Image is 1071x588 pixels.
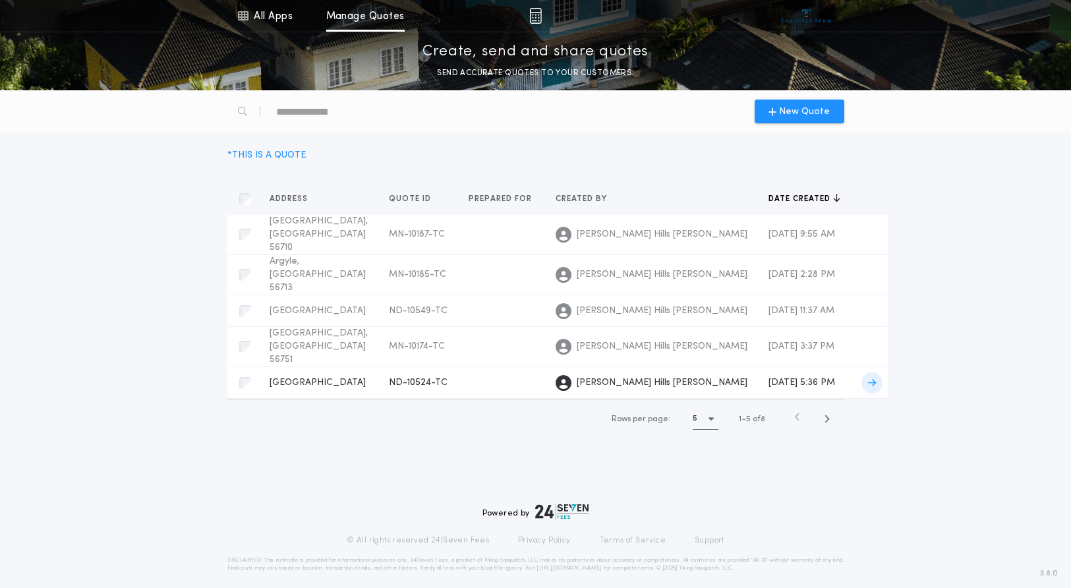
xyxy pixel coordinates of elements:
a: Terms of Service [600,535,666,546]
h1: 5 [693,412,697,425]
span: [GEOGRAPHIC_DATA], [GEOGRAPHIC_DATA] 56710 [270,216,368,252]
span: [GEOGRAPHIC_DATA] [270,378,366,388]
span: Rows per page: [612,415,670,423]
span: [GEOGRAPHIC_DATA], [GEOGRAPHIC_DATA] 56751 [270,328,368,365]
span: MN-10187-TC [389,229,445,239]
span: [DATE] 11:37 AM [768,306,834,316]
span: [PERSON_NAME] Hills [PERSON_NAME] [577,305,747,318]
span: New Quote [779,105,830,119]
span: [DATE] 5:36 PM [768,378,835,388]
span: of 8 [753,413,765,425]
span: [DATE] 2:28 PM [768,270,835,279]
button: Quote ID [389,192,441,206]
span: [PERSON_NAME] Hills [PERSON_NAME] [577,340,747,353]
img: logo [535,504,589,519]
div: Powered by [482,504,589,519]
p: SEND ACCURATE QUOTES TO YOUR CUSTOMERS. [437,67,633,80]
span: [PERSON_NAME] Hills [PERSON_NAME] [577,268,747,281]
a: Support [695,535,724,546]
span: 5 [746,415,751,423]
span: 1 [739,415,741,423]
span: [PERSON_NAME] Hills [PERSON_NAME] [577,228,747,241]
button: 5 [693,409,718,430]
button: Address [270,192,318,206]
span: ND-10549-TC [389,306,448,316]
img: vs-icon [782,9,831,22]
span: [DATE] 3:37 PM [768,341,834,351]
p: DISCLAIMER: This estimate is provided for informational purposes only. 24|Seven Fees, a product o... [227,556,844,572]
span: Prepared for [469,194,535,204]
span: [DATE] 9:55 AM [768,229,835,239]
span: Date created [768,194,833,204]
div: * THIS IS A QUOTE. [227,148,308,162]
p: Create, send and share quotes [422,42,649,63]
span: [PERSON_NAME] Hills [PERSON_NAME] [577,376,747,390]
span: MN-10185-TC [389,270,446,279]
span: Argyle, [GEOGRAPHIC_DATA] 56713 [270,256,366,293]
button: New Quote [755,100,844,123]
span: 3.8.0 [1040,568,1058,579]
img: img [529,8,542,24]
span: Created by [556,194,610,204]
span: Quote ID [389,194,434,204]
button: Created by [556,192,617,206]
span: ND-10524-TC [389,378,448,388]
span: Address [270,194,310,204]
span: MN-10174-TC [389,341,445,351]
p: © All rights reserved. 24|Seven Fees [347,535,489,546]
button: Date created [768,192,840,206]
span: [GEOGRAPHIC_DATA] [270,306,366,316]
a: Privacy Policy [518,535,571,546]
a: [URL][DOMAIN_NAME] [536,566,602,571]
